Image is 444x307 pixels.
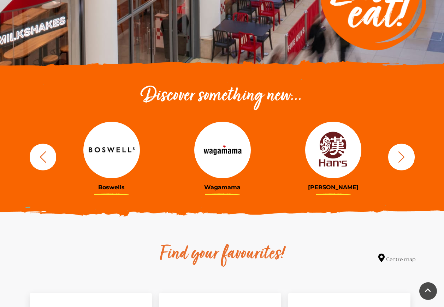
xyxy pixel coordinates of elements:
a: Boswells [61,122,162,191]
a: Wagamama [172,122,273,191]
a: [PERSON_NAME] [283,122,384,191]
h3: Boswells [61,184,162,191]
h2: Discover something new... [26,85,418,108]
a: Centre map [378,254,415,263]
h2: Find your favourites! [93,243,351,266]
h3: [PERSON_NAME] [283,184,384,191]
h3: Wagamama [172,184,273,191]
